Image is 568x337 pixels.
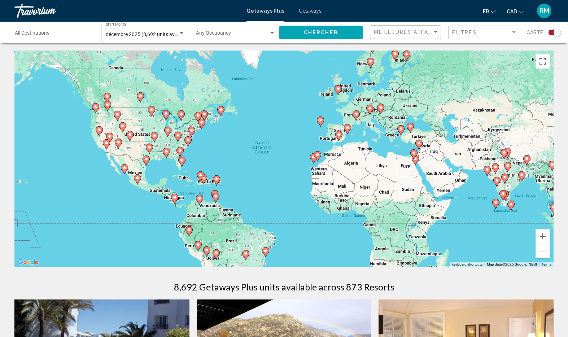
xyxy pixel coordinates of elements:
button: User Menu [535,3,554,18]
span: RM [539,7,549,14]
a: Terms [541,262,551,266]
button: Change currency [507,6,524,17]
button: Zoom out [536,244,550,258]
button: Zoom in [536,229,550,244]
mat-select: Sort by [374,29,439,35]
button: Chercher [279,26,363,39]
a: Getaways [299,8,322,14]
a: Open this area in Google Maps (opens a new window) [16,258,40,267]
span: Carte [527,27,543,38]
span: Filtres [452,30,477,35]
span: Chercher [304,30,338,36]
span: Meilleures affaires [374,29,442,35]
span: CAD [507,9,517,14]
button: Keyboard shortcuts [451,262,482,267]
a: Getaways Plus [246,8,284,14]
a: Travorium [14,4,239,18]
span: décembre 2025 (8,692 units available) [106,31,191,37]
span: fr [483,9,489,14]
button: Toggle fullscreen view [536,54,550,69]
button: Change language [483,6,496,17]
button: Filter [448,25,519,40]
span: Map data ©2025 Google, INEGI [487,262,537,266]
h1: 8,692 Getaways Plus units available across 873 Resorts [174,281,394,292]
img: Google [16,258,40,267]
